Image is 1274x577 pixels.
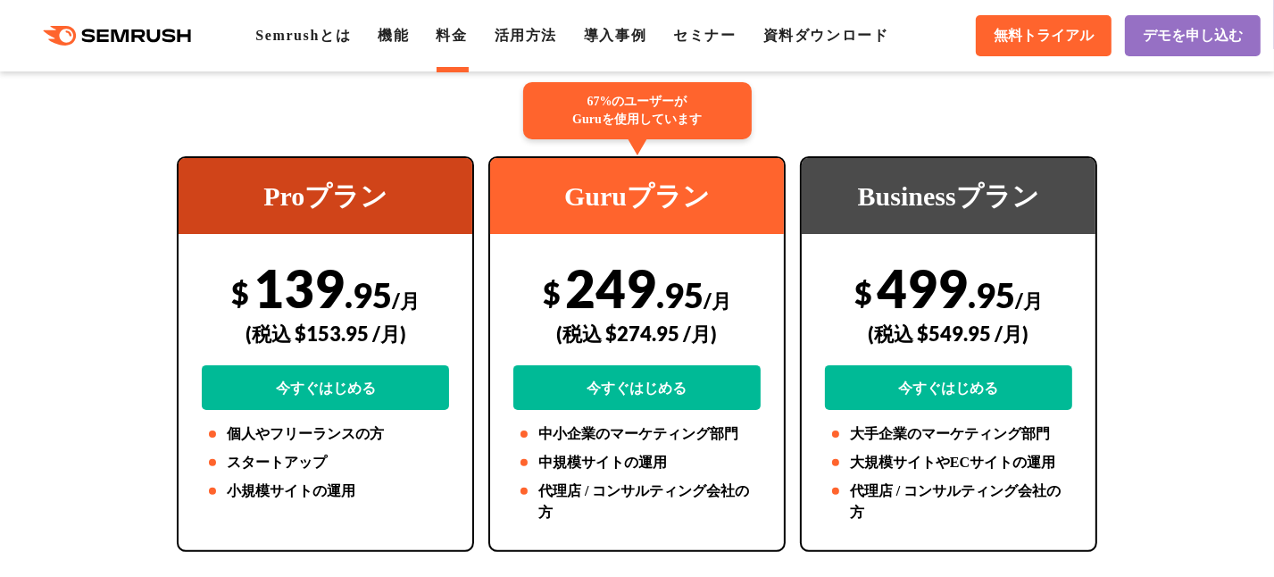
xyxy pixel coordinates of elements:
li: 大手企業のマーケティング部門 [825,423,1072,445]
div: (税込 $274.95 /月) [513,302,761,365]
div: (税込 $549.95 /月) [825,302,1072,365]
span: デモを申し込む [1143,27,1243,46]
li: 代理店 / コンサルティング会社の方 [513,481,761,523]
div: Businessプラン [802,158,1095,234]
div: 249 [513,256,761,410]
a: Semrushとは [255,28,351,43]
a: セミナー [673,28,736,43]
a: 無料トライアル [976,15,1112,56]
span: /月 [1015,288,1043,313]
div: Guruプラン [490,158,784,234]
a: 導入事例 [584,28,646,43]
a: 機能 [378,28,409,43]
span: .95 [968,274,1015,315]
a: 今すぐはじめる [202,365,449,410]
a: 料金 [436,28,467,43]
a: 今すぐはじめる [825,365,1072,410]
a: 今すぐはじめる [513,365,761,410]
div: 499 [825,256,1072,410]
a: 活用方法 [495,28,557,43]
div: 139 [202,256,449,410]
span: 無料トライアル [994,27,1094,46]
li: 個人やフリーランスの方 [202,423,449,445]
li: 中小企業のマーケティング部門 [513,423,761,445]
span: .95 [656,274,704,315]
div: Proプラン [179,158,472,234]
span: $ [543,274,561,311]
li: 小規模サイトの運用 [202,481,449,502]
div: 67%のユーザーが Guruを使用しています [523,82,752,139]
span: $ [854,274,872,311]
span: $ [231,274,249,311]
li: 代理店 / コンサルティング会社の方 [825,481,1072,523]
a: デモを申し込む [1125,15,1261,56]
span: /月 [704,288,731,313]
li: 中規模サイトの運用 [513,452,761,473]
a: 資料ダウンロード [763,28,889,43]
span: /月 [392,288,420,313]
span: .95 [345,274,392,315]
li: スタートアップ [202,452,449,473]
div: (税込 $153.95 /月) [202,302,449,365]
li: 大規模サイトやECサイトの運用 [825,452,1072,473]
